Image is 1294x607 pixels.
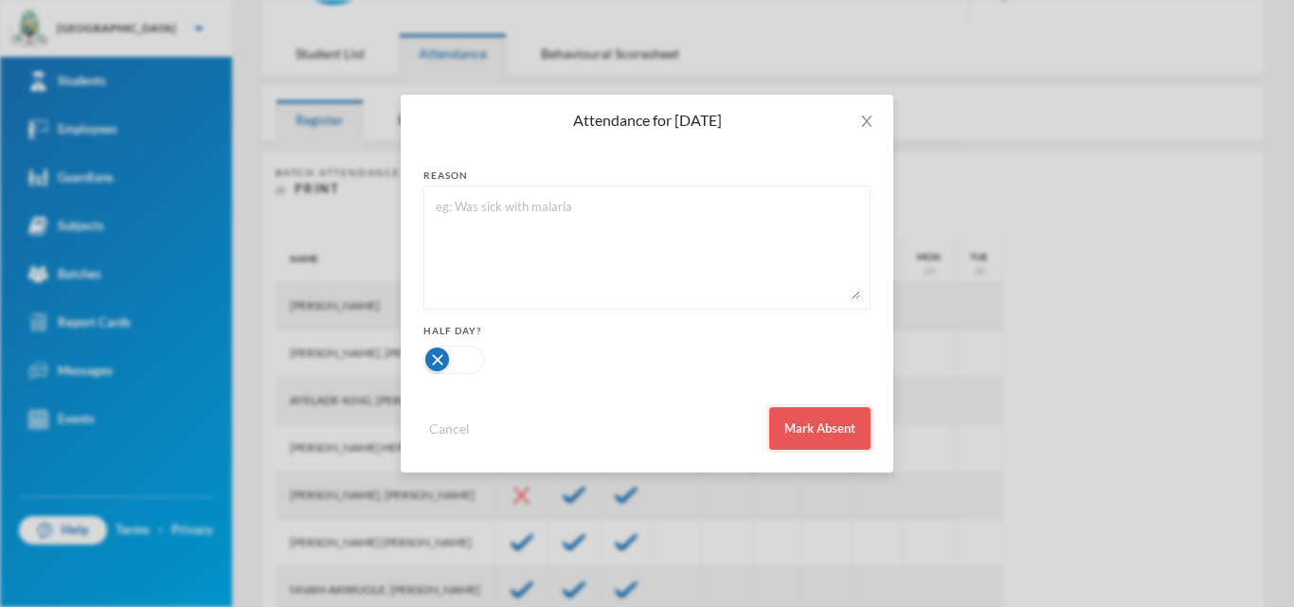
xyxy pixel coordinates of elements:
div: reason [423,169,871,183]
button: Close [840,95,893,148]
i: icon: close [859,114,874,129]
button: Mark Absent [769,407,871,450]
div: Half Day? [423,324,871,338]
div: Attendance for [DATE] [423,110,871,131]
button: Cancel [423,418,476,439]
